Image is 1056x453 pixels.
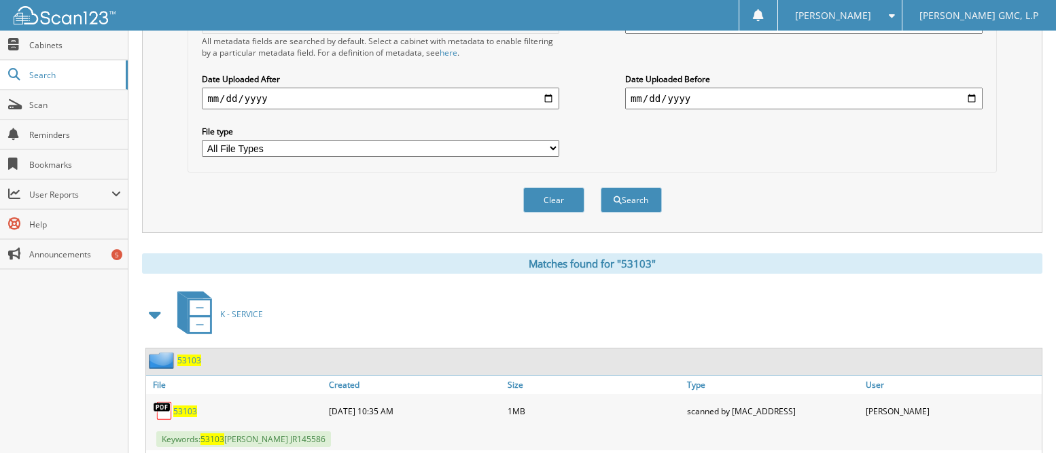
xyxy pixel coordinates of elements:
input: start [202,88,559,109]
div: [PERSON_NAME] [862,397,1042,424]
div: All metadata fields are searched by default. Select a cabinet with metadata to enable filtering b... [202,35,559,58]
span: User Reports [29,189,111,200]
iframe: Chat Widget [988,388,1056,453]
a: 53103 [177,355,201,366]
input: end [625,88,983,109]
span: Bookmarks [29,159,121,170]
span: Announcements [29,249,121,260]
span: Search [29,69,119,81]
a: User [862,376,1042,394]
img: PDF.png [153,401,173,421]
span: Help [29,219,121,230]
img: scan123-logo-white.svg [14,6,116,24]
button: Search [601,187,662,213]
span: [PERSON_NAME] GMC, L.P [919,12,1038,20]
span: Scan [29,99,121,111]
div: Matches found for "53103" [142,253,1042,274]
span: Reminders [29,129,121,141]
label: Date Uploaded After [202,73,559,85]
button: Clear [523,187,584,213]
span: 53103 [200,433,224,445]
a: Size [504,376,684,394]
a: 53103 [173,405,197,417]
span: Keywords: [PERSON_NAME] JR145586 [156,431,331,447]
a: File [146,376,325,394]
label: File type [202,126,559,137]
div: 1MB [504,397,684,424]
div: 5 [111,249,122,260]
a: Created [325,376,505,394]
span: [PERSON_NAME] [795,12,871,20]
a: Type [684,376,863,394]
a: here [440,47,457,58]
span: Cabinets [29,39,121,51]
a: K - SERVICE [169,287,263,341]
div: [DATE] 10:35 AM [325,397,505,424]
span: K - SERVICE [220,308,263,320]
img: folder2.png [149,352,177,369]
label: Date Uploaded Before [625,73,983,85]
div: scanned by [MAC_ADDRESS] [684,397,863,424]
